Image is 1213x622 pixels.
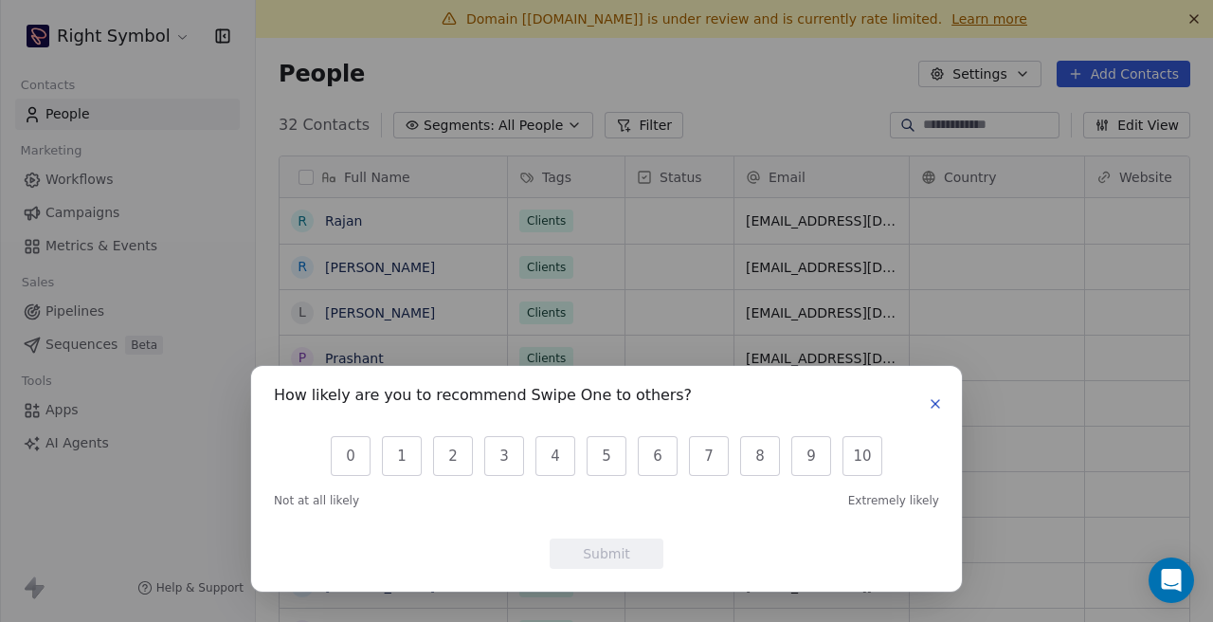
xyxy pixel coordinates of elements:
button: 10 [842,436,882,476]
button: 6 [638,436,678,476]
button: 9 [791,436,831,476]
span: Not at all likely [274,493,359,508]
span: Extremely likely [848,493,939,508]
button: Submit [550,539,663,569]
button: 3 [484,436,524,476]
button: 5 [587,436,626,476]
button: 1 [382,436,422,476]
h1: How likely are you to recommend Swipe One to others? [274,389,692,408]
button: 4 [535,436,575,476]
button: 7 [689,436,729,476]
button: 8 [740,436,780,476]
button: 2 [433,436,473,476]
button: 0 [331,436,371,476]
